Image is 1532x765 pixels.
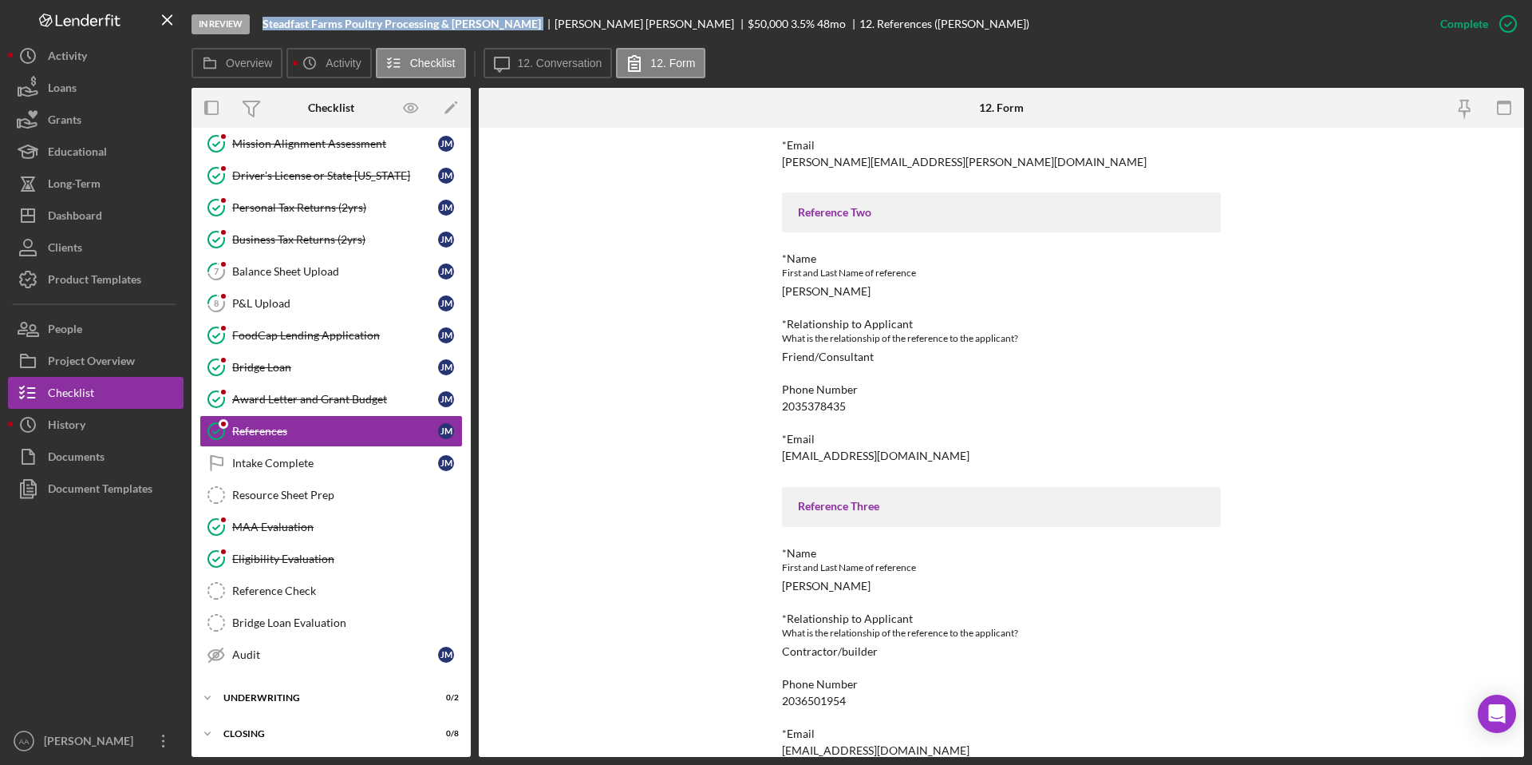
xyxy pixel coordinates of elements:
[232,169,438,182] div: Driver's License or State [US_STATE]
[199,575,463,607] a: Reference Check
[438,232,454,248] div: J M
[438,391,454,407] div: J M
[438,359,454,375] div: J M
[214,298,219,308] tspan: 8
[782,433,1221,446] div: *Email
[232,361,438,374] div: Bridge Loan
[8,313,184,345] button: People
[199,479,463,511] a: Resource Sheet Prep
[782,695,846,708] div: 2036501954
[438,647,454,663] div: J M
[199,607,463,639] a: Bridge Loan Evaluation
[232,265,438,278] div: Balance Sheet Upload
[199,415,463,447] a: ReferencesJM
[191,48,282,78] button: Overview
[232,457,438,470] div: Intake Complete
[1424,8,1524,40] button: Complete
[199,160,463,192] a: Driver's License or State [US_STATE]JM
[782,285,871,298] div: [PERSON_NAME]
[782,744,969,757] div: [EMAIL_ADDRESS][DOMAIN_NAME]
[48,104,81,140] div: Grants
[8,104,184,136] a: Grants
[438,168,454,184] div: J M
[232,329,438,342] div: FoodCap Lending Application
[518,57,602,69] label: 12. Conversation
[191,14,250,34] div: In Review
[232,553,462,565] div: Eligibility Evaluation
[782,139,1221,152] div: *Email
[782,351,874,363] div: Friend/Consultant
[48,313,82,349] div: People
[8,200,184,232] a: Dashboard
[48,473,152,509] div: Document Templates
[48,40,87,76] div: Activity
[232,616,462,629] div: Bridge Loan Evaluation
[430,729,459,739] div: 0 / 8
[48,168,101,204] div: Long-Term
[8,168,184,200] a: Long-Term
[376,48,466,78] button: Checklist
[782,383,1221,396] div: Phone Number
[8,473,184,505] button: Document Templates
[199,351,463,383] a: Bridge LoanJM
[798,206,1205,219] div: Reference Two
[232,489,462,501] div: Resource Sheet Prep
[286,48,371,78] button: Activity
[199,543,463,575] a: Eligibility Evaluation
[616,48,705,78] button: 12. Form
[199,224,463,256] a: Business Tax Returns (2yrs)JM
[223,729,419,739] div: Closing
[782,560,1221,576] div: First and Last Name of reference
[782,156,1147,168] div: [PERSON_NAME][EMAIL_ADDRESS][PERSON_NAME][DOMAIN_NAME]
[308,101,354,114] div: Checklist
[650,57,695,69] label: 12. Form
[782,678,1221,691] div: Phone Number
[19,737,30,746] text: AA
[8,409,184,441] button: History
[199,639,463,671] a: AuditJM
[214,266,219,276] tspan: 7
[8,264,184,295] button: Product Templates
[48,441,105,477] div: Documents
[438,200,454,216] div: J M
[40,725,144,761] div: [PERSON_NAME]
[798,500,1205,513] div: Reference Three
[8,40,184,72] button: Activity
[8,136,184,168] a: Educational
[438,327,454,343] div: J M
[232,521,462,533] div: MAA Evaluation
[1478,695,1516,733] div: Open Intercom Messenger
[8,441,184,473] button: Documents
[48,200,102,236] div: Dashboard
[199,319,463,351] a: FoodCap Lending ApplicationJM
[817,18,846,30] div: 48 mo
[782,450,969,462] div: [EMAIL_ADDRESS][DOMAIN_NAME]
[8,377,184,409] a: Checklist
[326,57,361,69] label: Activity
[8,345,184,377] button: Project Overview
[438,264,454,279] div: J M
[223,693,419,703] div: Underwriting
[438,423,454,439] div: J M
[410,57,456,69] label: Checklist
[48,72,77,108] div: Loans
[782,727,1221,740] div: *Email
[48,264,141,299] div: Product Templates
[199,287,463,319] a: 8P&L UploadJM
[484,48,613,78] button: 12. Conversation
[232,233,438,246] div: Business Tax Returns (2yrs)
[232,393,438,406] div: Award Letter and Grant Budget
[8,72,184,104] button: Loans
[232,648,438,661] div: Audit
[791,18,815,30] div: 3.5 %
[438,455,454,471] div: J M
[782,645,878,658] div: Contractor/builder
[199,192,463,224] a: Personal Tax Returns (2yrs)JM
